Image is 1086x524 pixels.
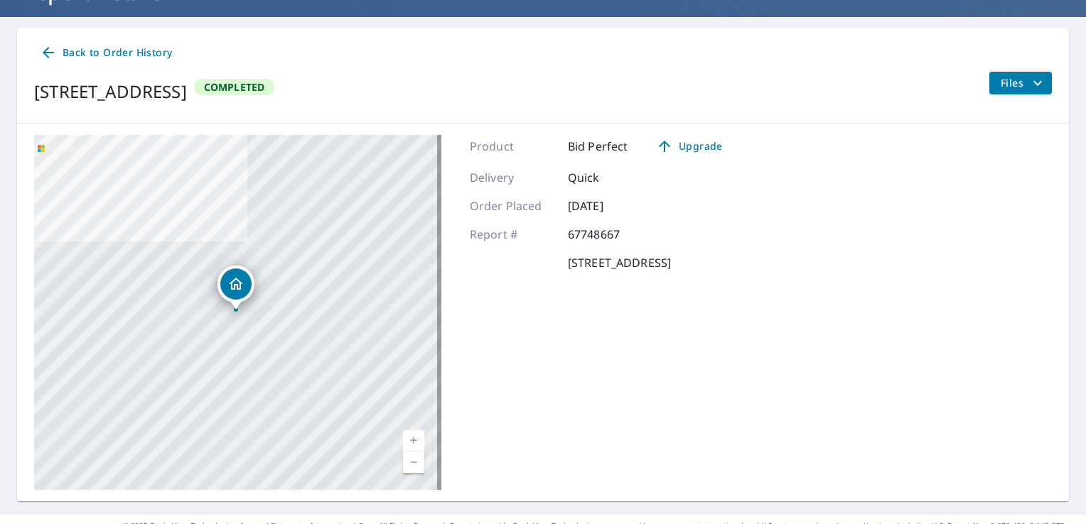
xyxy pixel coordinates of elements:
button: filesDropdownBtn-67748667 [989,72,1052,94]
a: Current Level 17, Zoom Out [403,452,424,473]
p: Quick [568,169,653,186]
span: Back to Order History [40,44,172,62]
span: Completed [195,80,274,94]
span: Files [1001,75,1046,92]
div: [STREET_ADDRESS] [34,79,187,104]
p: Delivery [470,169,555,186]
p: Bid Perfect [568,138,628,155]
p: [DATE] [568,197,653,214]
p: 67748667 [568,226,653,243]
p: [STREET_ADDRESS] [568,254,671,271]
span: Upgrade [653,138,725,155]
a: Back to Order History [34,40,178,66]
p: Order Placed [470,197,555,214]
p: Report # [470,226,555,243]
a: Upgrade [645,135,733,158]
div: Dropped pin, building 1, Residential property, 613 N Country Club Ter Mustang, OK 73064 [217,266,254,310]
p: Product [470,138,555,155]
a: Current Level 17, Zoom In [403,430,424,452]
